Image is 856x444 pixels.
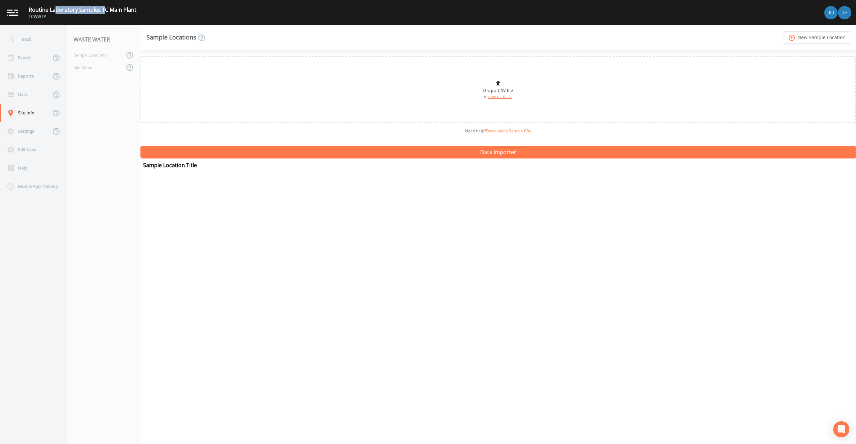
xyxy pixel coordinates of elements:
small: or [484,94,512,99]
div: WASTE WATER [67,30,140,49]
img: 41241ef155101aa6d92a04480b0d0000 [838,6,851,19]
a: select a file... [488,94,512,99]
i: add_circle_outline [788,34,796,41]
div: Open Intercom Messenger [833,421,849,437]
a: Sample Locations [67,49,124,61]
img: 92e20bd353cb281322285d13af20c0d9 [824,6,838,19]
a: add_circle_outlineNew Sample Location [784,31,850,44]
div: TCWWTP [29,14,136,20]
div: Routine Laboratory Samples TC Main Plant [29,6,136,14]
button: Data Importer [140,146,856,158]
span: Need help? [465,128,531,134]
div: Joshua Lycka [824,6,838,19]
div: Sample Locations [146,34,206,42]
img: logo [7,9,18,16]
a: Download a Sample CSV [486,128,531,134]
a: Site Maps [67,61,124,74]
div: Drop a CSV file [483,80,513,100]
th: Sample Location Title [140,158,746,172]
